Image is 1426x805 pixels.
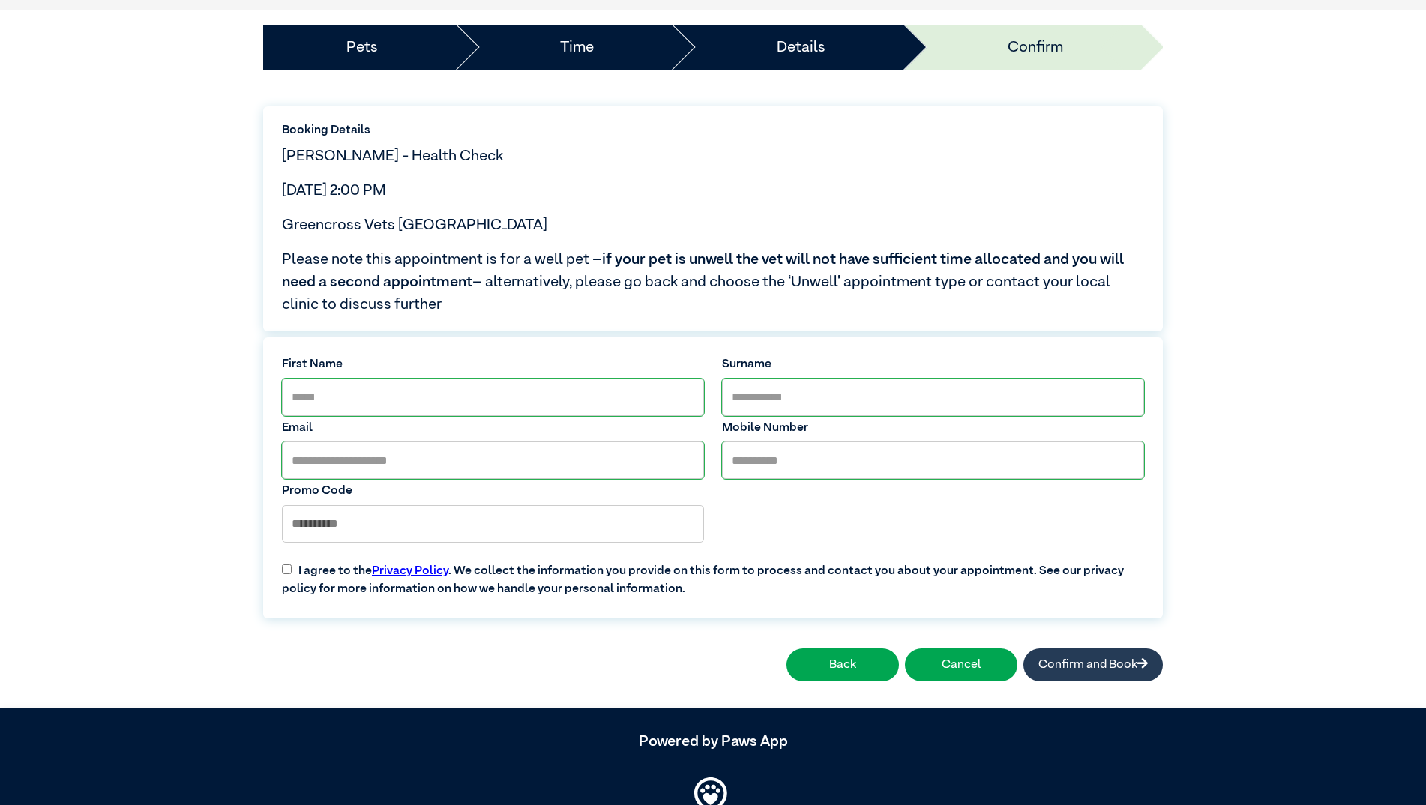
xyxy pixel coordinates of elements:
[346,36,378,58] a: Pets
[282,419,704,437] label: Email
[722,419,1144,437] label: Mobile Number
[905,648,1017,681] button: Cancel
[282,482,704,500] label: Promo Code
[282,121,1144,139] label: Booking Details
[282,564,292,574] input: I agree to thePrivacy Policy. We collect the information you provide on this form to process and ...
[372,565,448,577] a: Privacy Policy
[722,355,1144,373] label: Surname
[282,355,704,373] label: First Name
[273,550,1153,598] label: I agree to the . We collect the information you provide on this form to process and contact you a...
[282,252,1124,289] span: if your pet is unwell the vet will not have sufficient time allocated and you will need a second ...
[282,183,386,198] span: [DATE] 2:00 PM
[777,36,825,58] a: Details
[786,648,899,681] button: Back
[282,148,503,163] span: [PERSON_NAME] - Health Check
[263,732,1163,750] h5: Powered by Paws App
[282,248,1144,316] span: Please note this appointment is for a well pet – – alternatively, please go back and choose the ‘...
[560,36,594,58] a: Time
[282,217,547,232] span: Greencross Vets [GEOGRAPHIC_DATA]
[1023,648,1163,681] button: Confirm and Book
